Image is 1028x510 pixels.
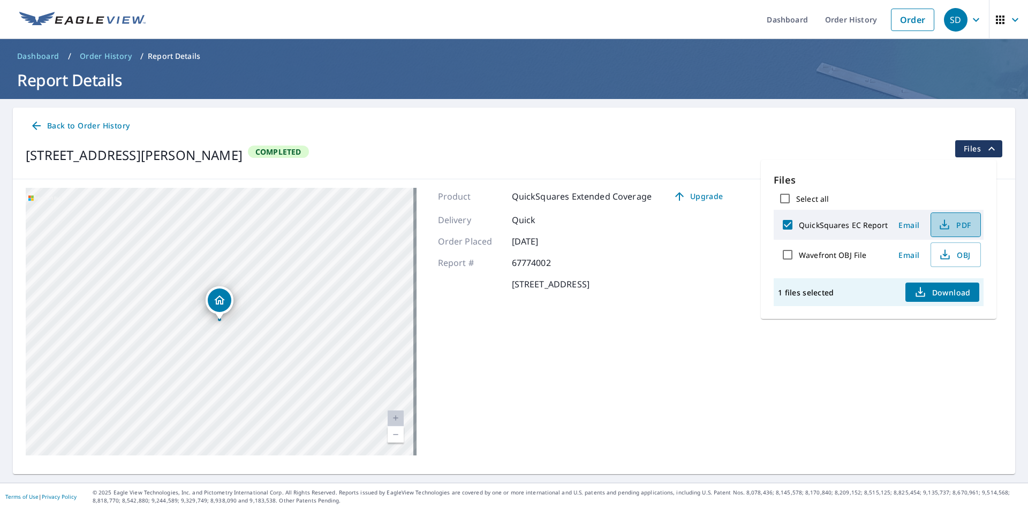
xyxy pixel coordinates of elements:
p: Product [438,190,502,203]
button: filesDropdownBtn-67774002 [955,140,1002,157]
p: | [5,493,77,500]
p: © 2025 Eagle View Technologies, Inc. and Pictometry International Corp. All Rights Reserved. Repo... [93,489,1023,505]
label: Select all [796,194,829,204]
p: Order Placed [438,235,502,248]
span: Files [964,142,998,155]
div: [STREET_ADDRESS][PERSON_NAME] [26,146,243,165]
a: Order [891,9,934,31]
button: OBJ [931,242,981,267]
p: 67774002 [512,256,576,269]
a: Order History [75,48,136,65]
nav: breadcrumb [13,48,1015,65]
span: Dashboard [17,51,59,62]
a: Current Level 20, Zoom Out [388,427,404,443]
span: Back to Order History [30,119,130,133]
p: Report Details [148,51,200,62]
span: OBJ [938,248,972,261]
p: Report # [438,256,502,269]
span: Email [896,220,922,230]
span: Order History [80,51,132,62]
div: Dropped pin, building 1, Residential property, 15471 Emerald Dr La Pine, OR 97739 [206,286,233,319]
button: Email [892,247,926,263]
button: Email [892,217,926,233]
p: [DATE] [512,235,576,248]
p: 1 files selected [778,287,834,298]
p: Files [774,173,984,187]
a: Dashboard [13,48,64,65]
div: SD [944,8,967,32]
a: Privacy Policy [42,493,77,500]
li: / [68,50,71,63]
p: Delivery [438,214,502,226]
span: Email [896,250,922,260]
p: [STREET_ADDRESS] [512,278,589,291]
button: Download [905,283,979,302]
span: Download [914,286,971,299]
span: Upgrade [671,190,725,203]
p: QuickSquares Extended Coverage [512,190,652,203]
label: QuickSquares EC Report [799,220,888,230]
a: Back to Order History [26,116,134,136]
span: PDF [938,218,972,231]
a: Terms of Use [5,493,39,500]
a: Current Level 20, Zoom In Disabled [388,410,404,427]
img: EV Logo [19,12,146,28]
h1: Report Details [13,69,1015,91]
a: Upgrade [664,188,731,205]
label: Wavefront OBJ File [799,250,866,260]
span: Completed [249,147,308,157]
p: Quick [512,214,576,226]
li: / [140,50,143,63]
button: PDF [931,212,981,237]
